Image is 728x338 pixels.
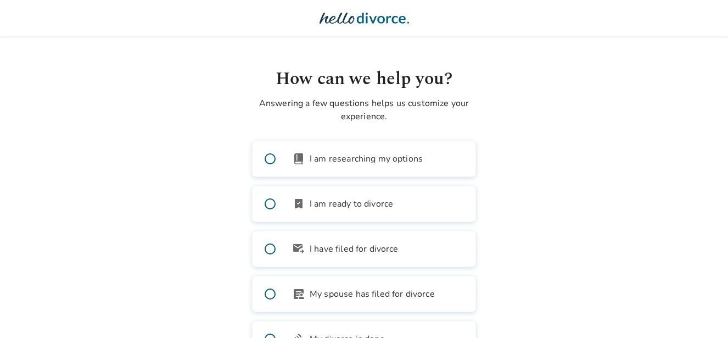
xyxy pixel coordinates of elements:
[292,197,305,210] span: bookmark_check
[252,66,476,92] h1: How can we help you?
[292,242,305,256] span: outgoing_mail
[310,287,435,301] span: My spouse has filed for divorce
[292,287,305,301] span: article_person
[252,97,476,123] p: Answering a few questions helps us customize your experience.
[310,152,423,165] span: I am researching my options
[310,197,393,210] span: I am ready to divorce
[292,152,305,165] span: book_2
[310,242,399,256] span: I have filed for divorce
